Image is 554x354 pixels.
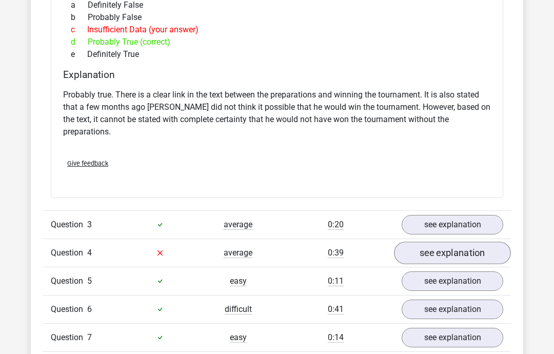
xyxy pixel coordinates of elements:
span: d [71,36,88,49]
span: easy [230,277,247,287]
span: c [71,24,87,36]
span: Question [51,276,87,288]
div: Probably True (correct) [63,36,491,49]
h4: Explanation [63,69,491,81]
span: Question [51,304,87,316]
span: 4 [87,248,92,258]
span: difficult [225,305,252,315]
p: Probably true. There is a clear link in the text between the preparations and winning the tournam... [63,89,491,139]
a: see explanation [402,300,503,320]
span: 6 [87,305,92,314]
div: Definitely True [63,49,491,61]
span: average [224,248,252,259]
span: 0:11 [328,277,344,287]
span: e [71,49,87,61]
a: see explanation [402,328,503,348]
span: average [224,220,252,230]
div: Probably False [63,12,491,24]
span: 0:39 [328,248,344,259]
span: b [71,12,88,24]
span: 0:20 [328,220,344,230]
a: see explanation [394,242,511,265]
span: 7 [87,333,92,343]
span: easy [230,333,247,343]
span: Question [51,332,87,344]
span: 0:14 [328,333,344,343]
span: Question [51,247,87,260]
a: see explanation [402,272,503,291]
span: 0:41 [328,305,344,315]
span: Question [51,219,87,231]
span: 3 [87,220,92,230]
div: Insufficient Data (your answer) [63,24,491,36]
span: 5 [87,277,92,286]
a: see explanation [402,215,503,235]
span: Give feedback [67,160,108,168]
